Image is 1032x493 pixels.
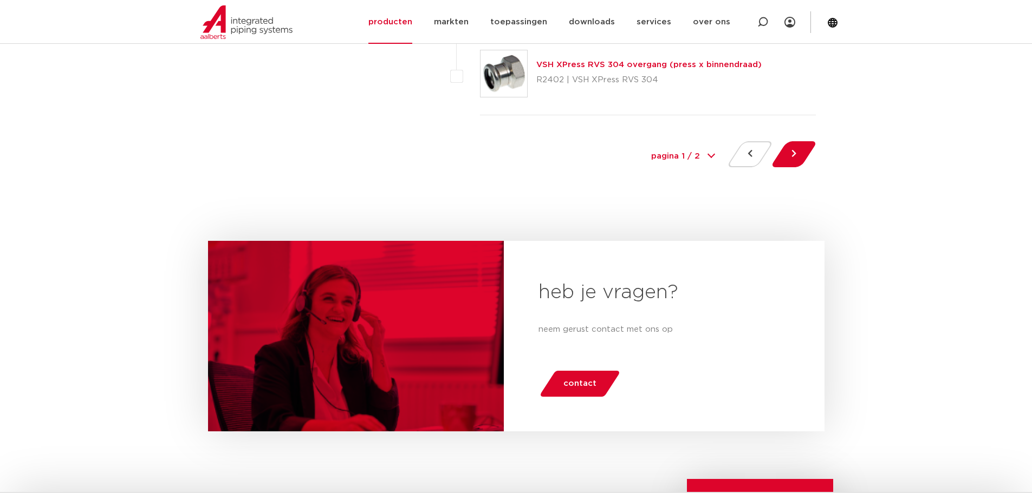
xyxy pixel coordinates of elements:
h2: heb je vragen? [538,280,790,306]
a: contact [538,371,621,397]
a: VSH XPress RVS 304 overgang (press x binnendraad) [536,61,762,69]
p: neem gerust contact met ons op [538,323,790,336]
span: contact [563,375,596,392]
p: R2402 | VSH XPress RVS 304 [536,71,762,89]
img: Thumbnail for VSH XPress RVS 304 overgang (press x binnendraad) [481,50,527,97]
